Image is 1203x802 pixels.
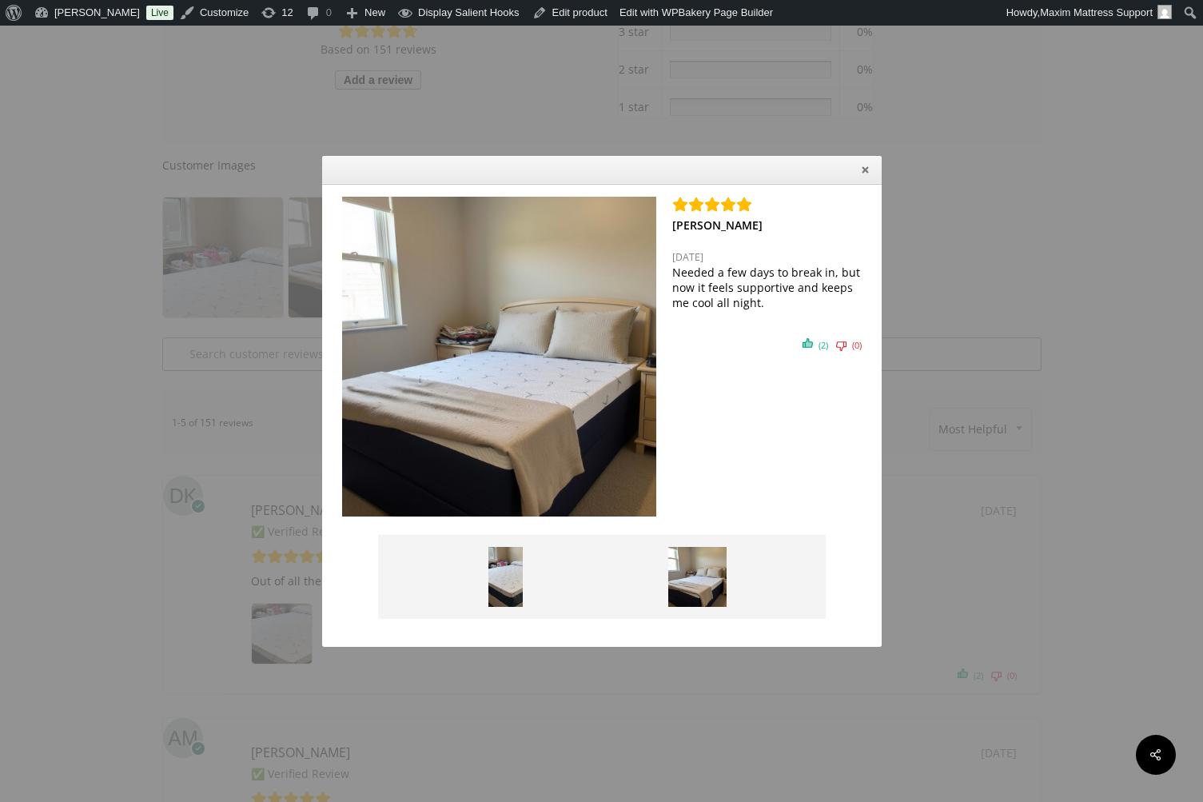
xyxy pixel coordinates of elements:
[672,265,862,327] p: Needed a few days to break in, but now it feels supportive and keeps me cool all night.
[672,197,752,213] div: Rated 5 out of 5
[853,158,878,182] button: Close
[852,341,862,349] span: (0)
[668,547,727,607] img: Image #1 from Aubrey M.
[672,217,763,233] strong: [PERSON_NAME]
[488,547,522,607] img: Image #1 from Daniel K.
[342,197,656,517] img: Image #1 from Aubrey M.
[1040,6,1153,18] span: Maxim Mattress Support
[146,6,173,20] a: Live
[819,341,828,349] span: (2)
[672,250,862,265] time: [DATE]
